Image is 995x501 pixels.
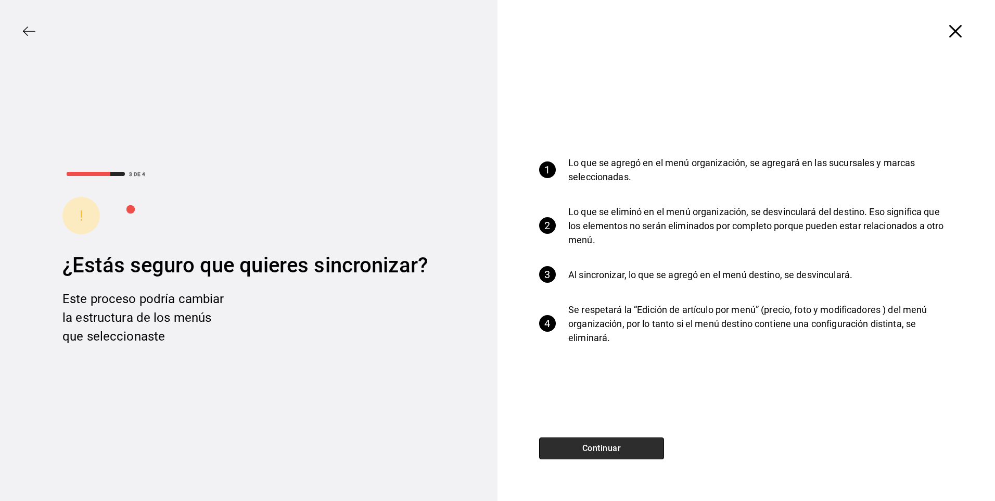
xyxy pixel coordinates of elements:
div: ¿Estás seguro que quieres sincronizar? [62,250,435,281]
div: 2 [539,217,556,234]
div: 3 DE 4 [129,170,145,178]
div: 1 [539,161,556,178]
div: 4 [539,315,556,332]
p: Lo que se eliminó en el menú organización, se desvinculará del destino. Eso significa que los ele... [568,205,945,247]
p: Al sincronizar, lo que se agregó en el menú destino, se desvinculará. [568,268,852,282]
p: Lo que se agregó en el menú organización, se agregará en las sucursales y marcas seleccionadas. [568,156,945,184]
p: Se respetará la “Edición de artículo por menú” (precio, foto y modificadores ) del menú organizac... [568,303,945,345]
button: Continuar [539,437,664,459]
div: Este proceso podría cambiar la estructura de los menús que seleccionaste [62,290,229,346]
div: 3 [539,266,556,283]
